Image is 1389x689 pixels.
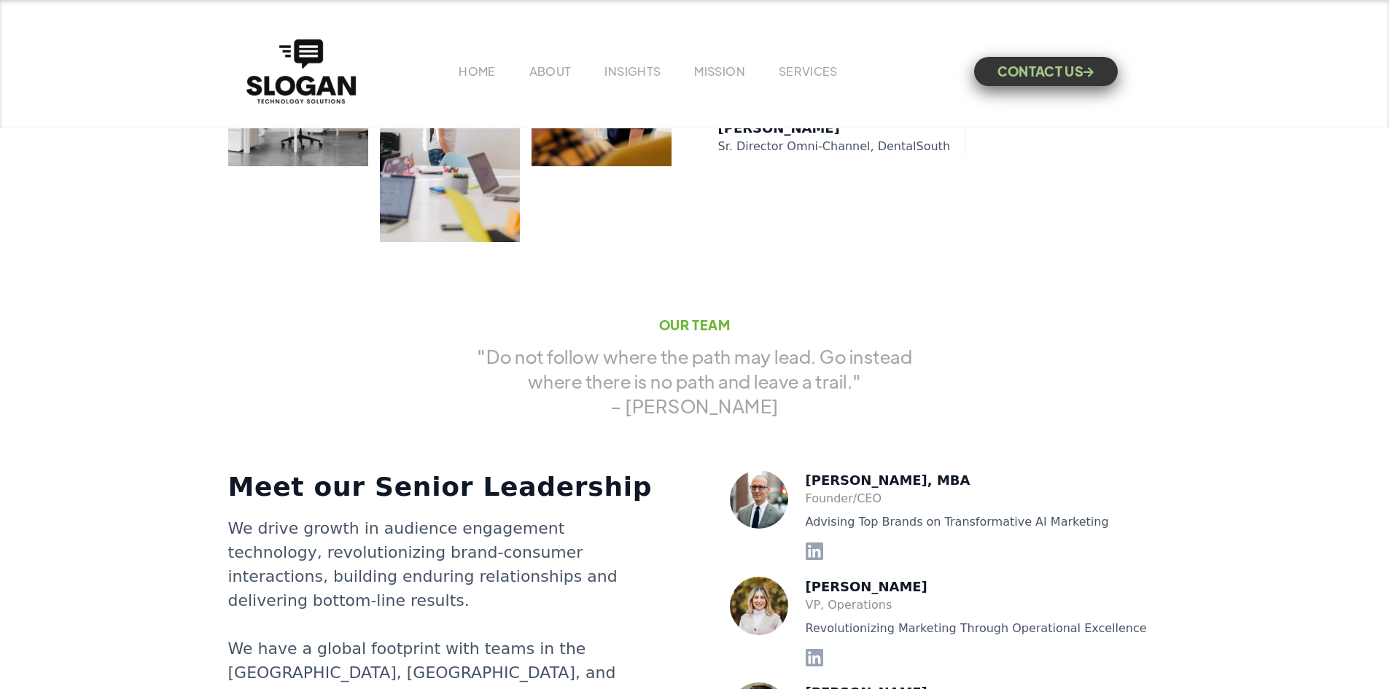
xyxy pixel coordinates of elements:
a: MISSION [694,63,745,79]
h2: Meet our Senior Leadership [228,470,660,505]
span:  [1083,67,1094,77]
div: Revolutionizing Marketing Through Operational Excellence [806,620,1162,637]
img: Nicole Yearty [730,577,788,635]
div: VP, Operations [806,596,1162,614]
a: CONTACT US [974,57,1118,86]
img: Feature image [380,26,520,242]
a: INSIGHTS [604,63,661,79]
div: Founder/CEO [806,490,1162,507]
a: ABOUT [529,63,572,79]
div: Advising Top Brands on Transformative AI Marketing [806,513,1162,531]
div: [PERSON_NAME], MBA [806,470,1162,490]
div: [PERSON_NAME] [806,577,1162,596]
a: SERVICES [779,63,838,79]
h2: "Do not follow where the path may lead. Go instead where there is no path and leave a trail." – [... [470,344,919,418]
div: Sr. Director Omni-Channel, DentalSouth [718,138,951,155]
a: home [243,36,359,107]
a: HOME [459,63,495,79]
div: OUR TEAM [659,318,730,332]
